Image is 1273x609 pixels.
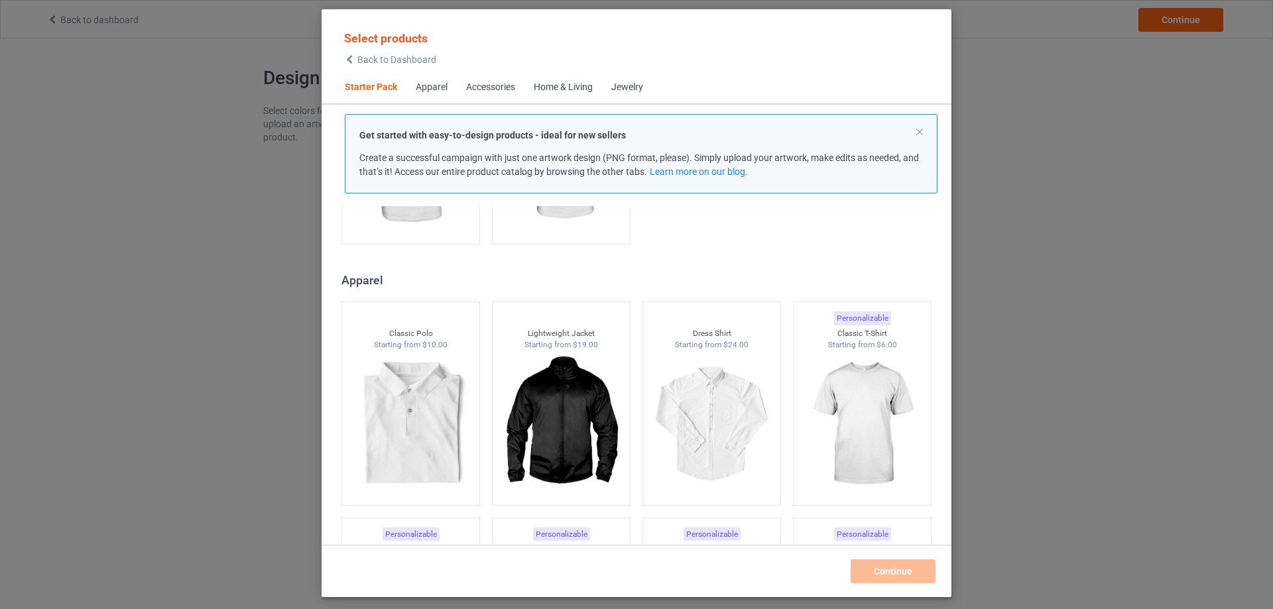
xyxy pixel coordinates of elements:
span: $19.00 [573,340,598,349]
span: Select products [344,31,428,45]
div: Personalizable [684,527,741,541]
img: regular.jpg [351,350,470,498]
div: Dress Shirt [643,328,781,339]
span: Back to Dashboard [357,54,436,65]
div: Personalizable [533,527,590,541]
span: Starter Pack [335,72,406,103]
div: Personalizable [383,527,440,541]
strong: Get started with easy-to-design products - ideal for new sellers [359,130,626,140]
div: Starting from [342,339,480,351]
div: Apparel [341,272,938,288]
span: $10.00 [422,340,448,349]
div: [DEMOGRAPHIC_DATA] T-Shirt [643,543,781,555]
div: Lightweight Jacket [493,328,631,339]
div: Starting from [493,339,631,351]
span: $24.00 [723,340,749,349]
div: V-Neck T-Shirt [794,543,932,555]
div: Accessories [466,81,515,94]
img: regular.jpg [803,350,922,498]
div: Premium Fit Mens Tee [342,543,480,555]
div: Starting from [794,339,932,351]
a: Learn more on our blog. [650,166,748,177]
div: Personalizable [834,311,891,325]
span: $6.00 [877,340,897,349]
div: Starting from [643,339,781,351]
div: Jewelry [611,81,643,94]
div: Personalizable [834,527,891,541]
div: Apparel [416,81,448,94]
div: Classic T-Shirt [794,328,932,339]
span: Create a successful campaign with just one artwork design (PNG format, please). Simply upload you... [359,152,919,177]
img: regular.jpg [502,350,621,498]
img: regular.jpg [652,350,771,498]
div: Home & Living [534,81,593,94]
div: Hooded Sweatshirt [493,543,631,555]
div: Classic Polo [342,328,480,339]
